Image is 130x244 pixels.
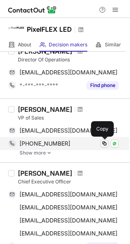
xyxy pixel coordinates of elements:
div: Director Of Operations [18,56,125,63]
span: About [18,41,31,48]
span: Similar [105,41,121,48]
span: [EMAIL_ADDRESS][DOMAIN_NAME] [19,69,117,76]
div: Chief Executive Officer [18,178,125,185]
span: [EMAIL_ADDRESS][DOMAIN_NAME] [19,127,117,134]
span: [EMAIL_ADDRESS][DOMAIN_NAME] [19,217,117,224]
span: Decision makers [49,41,87,48]
img: 520ae0f997f63dd0e88bf440b6534de2 [8,20,24,36]
h1: PixelFLEX LED [27,24,72,34]
div: VP of Sales [18,114,125,122]
span: [EMAIL_ADDRESS][DOMAIN_NAME] [19,230,117,237]
div: [PERSON_NAME] [18,105,72,113]
img: ContactOut v5.3.10 [8,5,57,15]
div: [PERSON_NAME] [18,169,72,177]
span: [EMAIL_ADDRESS][DOMAIN_NAME] [19,204,117,211]
span: [EMAIL_ADDRESS][DOMAIN_NAME] [19,191,117,198]
img: - [47,150,52,156]
span: [PHONE_NUMBER] [19,140,70,147]
button: Reveal Button [87,81,119,89]
a: Show more [19,150,125,156]
img: Whatsapp [112,141,117,146]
